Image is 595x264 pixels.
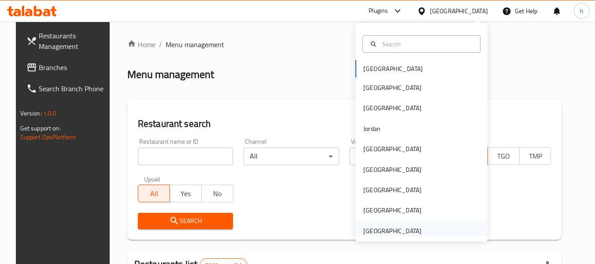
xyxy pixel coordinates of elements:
div: [GEOGRAPHIC_DATA] [363,185,421,195]
button: Yes [170,185,202,202]
div: [GEOGRAPHIC_DATA] [363,103,421,113]
span: Yes [174,187,198,200]
span: Search Branch Phone [39,83,108,94]
span: All [142,187,166,200]
div: [GEOGRAPHIC_DATA] [363,205,421,215]
label: Upsell [144,176,160,182]
span: Menu management [166,39,224,50]
div: [GEOGRAPHIC_DATA] [363,144,421,154]
div: [GEOGRAPHIC_DATA] [363,226,421,236]
div: Plugins [369,6,388,16]
div: [GEOGRAPHIC_DATA] [363,83,421,93]
span: TGO [492,150,516,163]
div: Jordan [363,124,381,134]
span: Branches [39,62,108,73]
div: All [244,148,339,165]
button: All [138,185,170,202]
div: [GEOGRAPHIC_DATA] [430,6,488,16]
a: Restaurants Management [19,25,115,57]
div: All [350,148,445,165]
span: TMP [523,150,548,163]
button: No [201,185,233,202]
a: Branches [19,57,115,78]
nav: breadcrumb [127,39,562,50]
span: Restaurants Management [39,30,108,52]
button: Search [138,213,233,229]
li: / [159,39,162,50]
button: TGO [488,147,520,165]
span: Search [145,216,226,227]
input: Search [379,39,475,49]
div: [GEOGRAPHIC_DATA] [363,165,421,175]
h2: Restaurant search [138,117,551,130]
a: Support.OpsPlatform [20,131,76,143]
span: h [580,6,584,16]
span: 1.0.0 [43,108,57,119]
span: No [205,187,230,200]
span: Get support on: [20,123,61,134]
h2: Menu management [127,67,214,82]
span: Version: [20,108,42,119]
input: Search for restaurant name or ID.. [138,148,233,165]
a: Search Branch Phone [19,78,115,99]
button: TMP [519,147,551,165]
a: Home [127,39,155,50]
